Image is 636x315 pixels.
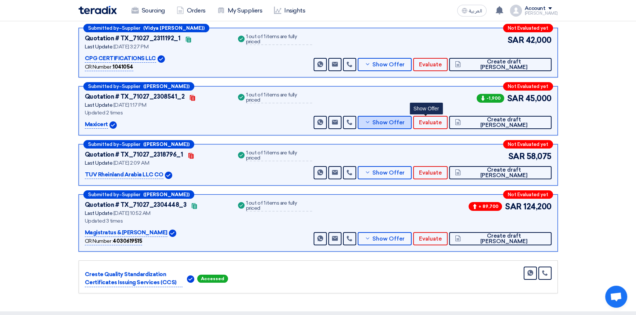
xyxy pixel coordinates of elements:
[143,26,205,30] b: (Vidya [PERSON_NAME])
[413,58,448,71] button: Evaluate
[143,84,189,89] b: ([PERSON_NAME])
[85,109,228,117] div: Updated 2 times
[469,202,502,211] span: + 89,700
[477,94,504,103] span: -1,900
[469,8,482,14] span: العربية
[358,58,412,71] button: Show Offer
[83,190,194,199] div: –
[113,102,146,108] span: [DATE] 1:17 PM
[169,230,176,237] img: Verified Account
[85,201,187,209] div: Quotation # TX_71027_2304448_3
[122,192,140,197] span: Supplier
[413,166,448,179] button: Evaluate
[113,64,133,70] b: 1041054
[143,142,189,147] b: ([PERSON_NAME])
[508,26,548,30] span: Not Evaluated yet
[85,150,183,159] div: Quotation # TX_71027_2318796_1
[525,92,551,105] span: 45,000
[83,140,194,149] div: –
[525,6,546,12] div: Account
[526,150,551,162] span: 58,075
[88,192,119,197] span: Submitted by
[113,44,148,50] span: [DATE] 3:27 PM
[85,171,163,179] p: TUV Rheinland Arabia LLC CO
[113,160,149,166] span: [DATE] 2:09 AM
[158,55,165,63] img: Verified Account
[85,44,113,50] span: Last Update
[507,92,524,105] span: SAR
[85,270,183,287] p: Creste Quality Standardization Certificates Issuing Services (CCS)
[413,232,448,245] button: Evaluate
[85,34,181,43] div: Quotation # TX_71027_2311192_1
[510,5,522,17] img: profile_test.png
[126,3,171,19] a: Sourcing
[419,236,442,242] span: Evaluate
[83,82,194,91] div: –
[358,116,412,129] button: Show Offer
[449,58,551,71] button: Create draft [PERSON_NAME]
[525,34,551,46] span: 42,000
[85,237,142,245] div: CR Number :
[508,192,548,197] span: Not Evaluated yet
[187,275,194,283] img: Verified Account
[372,236,405,242] span: Show Offer
[463,117,545,128] span: Create draft [PERSON_NAME]
[246,201,312,212] div: 1 out of 1 items are fully priced
[372,62,405,67] span: Show Offer
[113,210,151,216] span: [DATE] 10:52 AM
[197,275,228,283] span: Accessed
[449,116,551,129] button: Create draft [PERSON_NAME]
[410,103,443,114] div: Show Offer
[85,217,228,225] div: Updated 3 times
[85,228,167,237] p: Magistratus & [PERSON_NAME]
[143,192,189,197] b: ([PERSON_NAME])
[83,24,209,32] div: –
[85,210,113,216] span: Last Update
[419,170,442,176] span: Evaluate
[122,26,140,30] span: Supplier
[113,238,142,244] b: 4030619515
[505,201,522,213] span: SAR
[358,232,412,245] button: Show Offer
[171,3,212,19] a: Orders
[419,120,442,125] span: Evaluate
[463,167,545,178] span: Create draft [PERSON_NAME]
[79,6,117,14] img: Teradix logo
[449,166,551,179] button: Create draft [PERSON_NAME]
[508,84,548,89] span: Not Evaluated yet
[523,201,552,213] span: 124,200
[372,170,405,176] span: Show Offer
[372,120,405,125] span: Show Offer
[457,5,487,17] button: العربية
[605,286,627,308] a: Open chat
[358,166,412,179] button: Show Offer
[109,121,117,129] img: Verified Account
[88,142,119,147] span: Submitted by
[525,11,558,15] div: [PERSON_NAME]
[268,3,311,19] a: Insights
[88,84,119,89] span: Submitted by
[508,150,525,162] span: SAR
[165,172,172,179] img: Verified Account
[122,142,140,147] span: Supplier
[85,160,113,166] span: Last Update
[85,120,108,129] p: Maxicert
[246,150,312,161] div: 1 out of 1 items are fully priced
[449,232,551,245] button: Create draft [PERSON_NAME]
[212,3,268,19] a: My Suppliers
[463,233,545,244] span: Create draft [PERSON_NAME]
[419,62,442,67] span: Evaluate
[508,142,548,147] span: Not Evaluated yet
[88,26,119,30] span: Submitted by
[85,92,185,101] div: Quotation # TX_71027_2308541_2
[85,54,156,63] p: CPG CERTIFICATIONS LLC
[507,34,524,46] span: SAR
[463,59,545,70] span: Create draft [PERSON_NAME]
[85,63,133,71] div: CR Number :
[413,116,448,129] button: Evaluate
[246,34,312,45] div: 1 out of 1 items are fully priced
[85,102,113,108] span: Last Update
[122,84,140,89] span: Supplier
[246,92,312,103] div: 1 out of 1 items are fully priced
